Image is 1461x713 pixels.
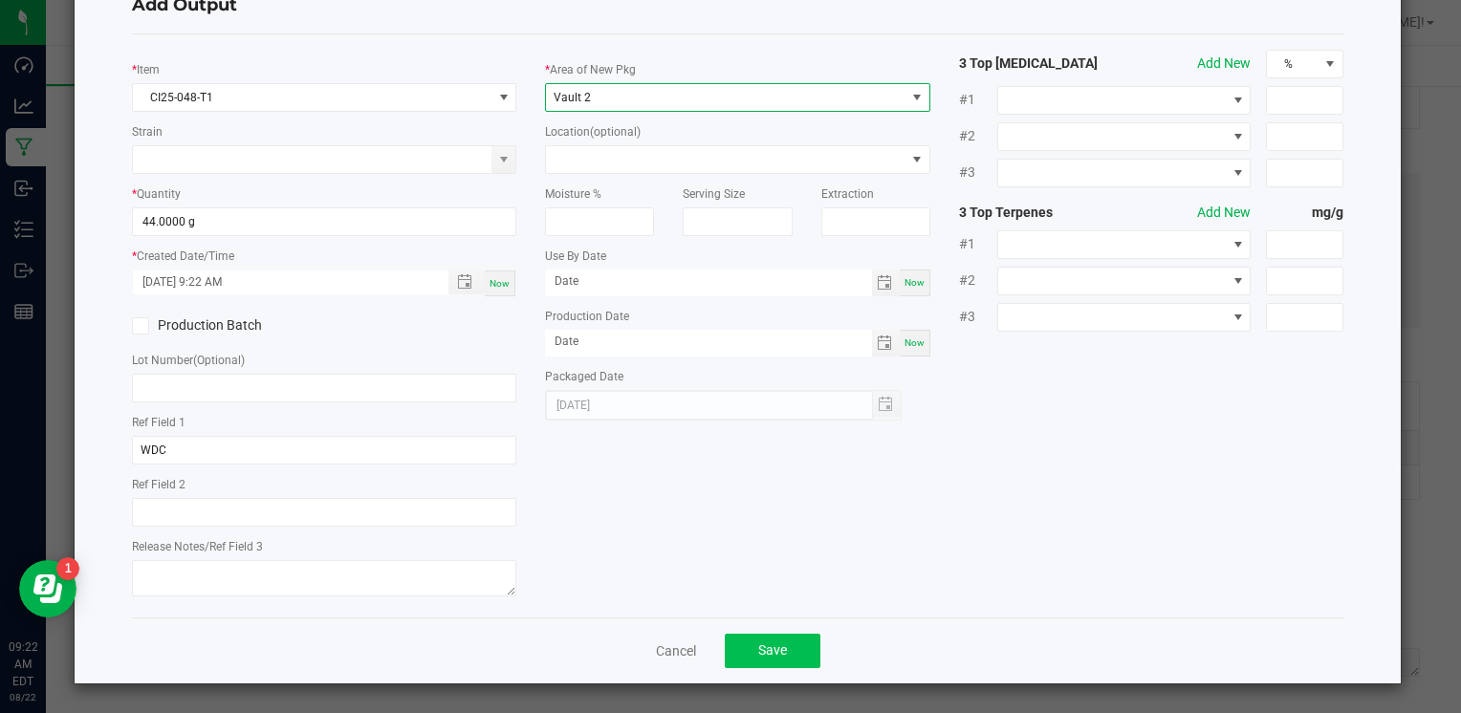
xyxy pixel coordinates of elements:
[959,90,997,110] span: #1
[1267,51,1318,77] span: %
[554,91,591,104] span: Vault 2
[959,203,1113,223] strong: 3 Top Terpenes
[137,61,160,78] label: Item
[959,126,997,146] span: #2
[132,123,163,140] label: Strain
[550,61,636,78] label: Area of New Pkg
[959,234,997,254] span: #1
[1197,54,1251,74] button: Add New
[872,330,900,356] span: Toggle calendar
[959,162,997,183] span: #3
[545,123,641,140] label: Location
[758,642,787,658] span: Save
[872,270,900,296] span: Toggle calendar
[725,634,820,668] button: Save
[683,185,745,203] label: Serving Size
[193,354,245,367] span: (Optional)
[821,185,874,203] label: Extraction
[545,270,871,293] input: Date
[590,125,641,139] span: (optional)
[656,641,696,660] a: Cancel
[133,84,491,111] span: CI25-048-T1
[137,248,234,265] label: Created Date/Time
[545,368,623,385] label: Packaged Date
[137,185,181,203] label: Quantity
[19,560,76,617] iframe: Resource center
[132,476,185,493] label: Ref Field 2
[490,278,510,289] span: Now
[448,270,486,294] span: Toggle popup
[545,185,601,203] label: Moisture %
[132,352,245,369] label: Lot Number
[905,277,925,288] span: Now
[905,337,925,348] span: Now
[545,330,871,354] input: Date
[545,248,606,265] label: Use By Date
[959,54,1113,74] strong: 3 Top [MEDICAL_DATA]
[959,307,997,327] span: #3
[1197,203,1251,223] button: Add New
[959,270,997,291] span: #2
[132,315,310,335] label: Production Batch
[56,557,79,580] iframe: Resource center unread badge
[132,538,263,555] label: Release Notes/Ref Field 3
[133,270,427,294] input: Created Datetime
[132,414,185,431] label: Ref Field 1
[545,308,629,325] label: Production Date
[1266,203,1342,223] strong: mg/g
